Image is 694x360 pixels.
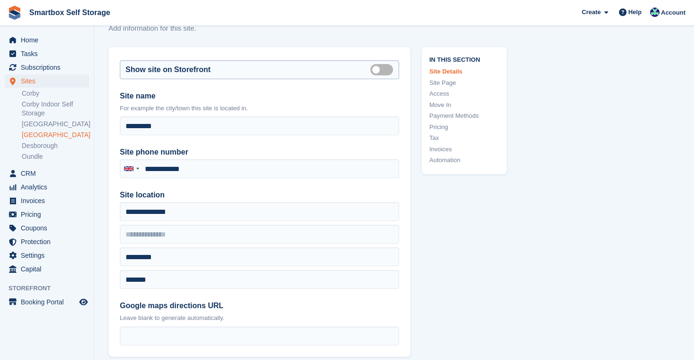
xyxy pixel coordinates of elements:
[21,167,77,180] span: CRM
[22,89,89,98] a: Corby
[429,155,499,165] a: Automation
[21,208,77,221] span: Pricing
[120,300,399,311] label: Google maps directions URL
[21,249,77,262] span: Settings
[429,78,499,88] a: Site Page
[5,180,89,194] a: menu
[120,90,399,102] label: Site name
[5,208,89,221] a: menu
[78,296,89,308] a: Preview store
[21,235,77,248] span: Protection
[5,262,89,276] a: menu
[120,147,399,158] label: Site phone number
[5,249,89,262] a: menu
[120,160,142,178] div: United Kingdom: +44
[5,167,89,180] a: menu
[21,295,77,309] span: Booking Portal
[109,23,196,34] p: Add information for this site.
[21,47,77,60] span: Tasks
[429,111,499,121] a: Payment Methods
[429,123,499,132] a: Pricing
[8,284,94,293] span: Storefront
[429,67,499,76] a: Site Details
[429,145,499,154] a: Invoices
[21,221,77,235] span: Coupons
[5,74,89,88] a: menu
[5,47,89,60] a: menu
[120,313,399,323] p: Leave blank to generate automatically.
[5,33,89,47] a: menu
[21,180,77,194] span: Analytics
[5,221,89,235] a: menu
[8,6,22,20] img: stora-icon-8386f47178a22dfd0bd8f6a31ec36ba5ce8667c1dd55bd0f319d3a0aa187defe.svg
[650,8,660,17] img: Roger Canham
[120,104,399,113] p: For example the city/town this site is located in.
[21,262,77,276] span: Capital
[22,152,89,161] a: Oundle
[429,100,499,110] a: Move In
[370,69,397,70] label: Is public
[429,89,499,98] a: Access
[582,8,601,17] span: Create
[429,55,499,64] span: In this section
[120,189,399,201] label: Site location
[21,61,77,74] span: Subscriptions
[5,61,89,74] a: menu
[628,8,642,17] span: Help
[21,194,77,207] span: Invoices
[22,131,89,139] a: [GEOGRAPHIC_DATA]
[661,8,686,17] span: Account
[22,141,89,150] a: Desborough
[21,33,77,47] span: Home
[5,194,89,207] a: menu
[125,64,210,75] label: Show site on Storefront
[22,100,89,118] a: Corby Indoor Self Storage
[5,235,89,248] a: menu
[21,74,77,88] span: Sites
[25,5,114,20] a: Smartbox Self Storage
[5,295,89,309] a: menu
[22,120,89,129] a: [GEOGRAPHIC_DATA]
[429,133,499,143] a: Tax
